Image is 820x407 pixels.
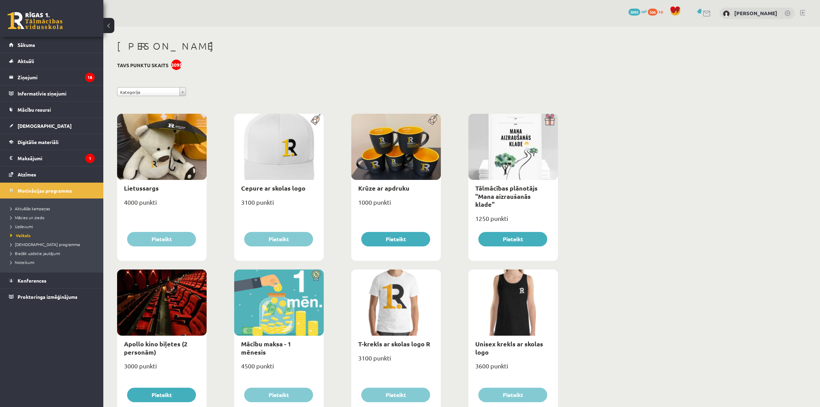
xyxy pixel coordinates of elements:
button: Pieteikt [478,388,547,402]
a: Informatīvie ziņojumi [9,85,95,101]
div: 3095 [171,60,181,70]
a: Lietussargs [124,184,159,192]
a: Konferences [9,273,95,288]
div: 3100 punkti [234,196,324,214]
button: Pieteikt [244,232,313,246]
a: Tālmācības plānotājs "Mana aizraušanās klade" [475,184,538,208]
span: Veikals [10,233,31,238]
a: 566 xp [648,9,666,14]
a: Noteikumi [10,259,96,265]
span: Aktuāli [18,58,34,64]
div: 1000 punkti [351,196,441,214]
div: 4500 punkti [234,360,324,377]
span: Kategorija [120,88,177,96]
a: Mācību resursi [9,102,95,118]
a: 3095 mP [629,9,647,14]
span: Proktoringa izmēģinājums [18,294,77,300]
span: 3095 [629,9,640,16]
span: Aktuālās kampaņas [10,206,50,211]
div: 1250 punkti [468,213,558,230]
div: 4000 punkti [117,196,207,214]
button: Pieteikt [361,388,430,402]
button: Pieteikt [127,232,196,246]
a: Apollo kino biļetes (2 personām) [124,340,187,356]
a: [PERSON_NAME] [734,10,777,17]
a: Digitālie materiāli [9,134,95,150]
span: xp [658,9,663,14]
a: Uzdevumi [10,223,96,230]
img: Dāvana ar pārsteigumu [542,114,558,125]
span: Mācību resursi [18,106,51,113]
a: Sākums [9,37,95,53]
div: 3600 punkti [468,360,558,377]
span: Motivācijas programma [18,187,72,194]
legend: Ziņojumi [18,69,95,85]
span: [DEMOGRAPHIC_DATA] [18,123,72,129]
a: Unisex krekls ar skolas logo [475,340,543,356]
span: 566 [648,9,657,16]
legend: Informatīvie ziņojumi [18,85,95,101]
span: Noteikumi [10,260,34,265]
a: Mācies un ziedo [10,214,96,221]
span: Atzīmes [18,171,36,177]
i: 1 [85,154,95,163]
a: Atzīmes [9,166,95,182]
a: Mācību maksa - 1 mēnesis [241,340,291,356]
button: Pieteikt [127,388,196,402]
a: Veikals [10,232,96,238]
a: Biežāk uzdotie jautājumi [10,250,96,256]
span: Digitālie materiāli [18,139,59,145]
img: Populāra prece [425,114,441,125]
a: Ziņojumi18 [9,69,95,85]
span: Uzdevumi [10,224,33,229]
img: Atlaide [308,269,324,281]
img: Populāra prece [308,114,324,125]
h3: Tavs punktu skaits [117,62,168,68]
a: Krūze ar apdruku [358,184,409,192]
button: Pieteikt [478,232,547,246]
button: Pieteikt [244,388,313,402]
a: [DEMOGRAPHIC_DATA] programma [10,241,96,247]
div: 3100 punkti [351,352,441,369]
img: Agnese Krūmiņa [723,10,730,17]
a: Aktuālās kampaņas [10,205,96,212]
button: Pieteikt [361,232,430,246]
a: Maksājumi1 [9,150,95,166]
legend: Maksājumi [18,150,95,166]
a: Kategorija [117,87,186,96]
span: Mācies un ziedo [10,215,44,220]
span: Konferences [18,277,46,284]
span: Biežāk uzdotie jautājumi [10,251,60,256]
a: Motivācijas programma [9,183,95,199]
a: Aktuāli [9,53,95,69]
span: Sākums [18,42,35,48]
a: Cepure ar skolas logo [241,184,305,192]
a: Proktoringa izmēģinājums [9,289,95,305]
a: Rīgas 1. Tālmācības vidusskola [8,12,63,29]
span: [DEMOGRAPHIC_DATA] programma [10,242,80,247]
div: 3000 punkti [117,360,207,377]
span: mP [641,9,647,14]
i: 18 [85,73,95,82]
a: [DEMOGRAPHIC_DATA] [9,118,95,134]
a: T-krekls ar skolas logo R [358,340,430,348]
h1: [PERSON_NAME] [117,40,558,52]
